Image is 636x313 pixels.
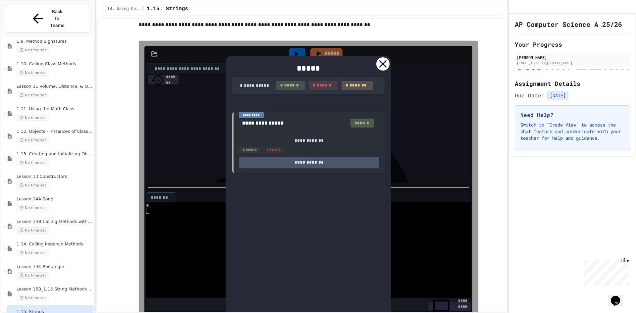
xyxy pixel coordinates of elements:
span: 1.12. Objects - Instances of Classes [17,129,93,134]
span: 1.15. Strings [147,5,188,13]
span: 1B. Using Objects and Methods [107,6,139,12]
span: No time set [17,160,49,166]
span: Lesson 14B Calling Methods with Parameters [17,219,93,225]
span: Lesson 11 Volume, Distance, & Quadratic Formula [17,84,93,89]
div: Chat with us now!Close [3,3,46,42]
span: No time set [17,272,49,279]
span: 1.13. Creating and Initializing Objects: Constructors [17,151,93,157]
iframe: chat widget [581,258,629,286]
h2: Your Progress [515,40,630,49]
span: No time set [17,47,49,53]
iframe: chat widget [608,287,629,306]
span: No time set [17,92,49,98]
div: [PERSON_NAME] [517,54,628,60]
span: No time set [17,137,49,143]
span: No time set [17,115,49,121]
span: 1.10. Calling Class Methods [17,61,93,67]
span: Back to Teams [49,8,65,29]
h1: AP Computer Science A 25/26 [515,20,622,29]
span: No time set [17,205,49,211]
span: 1.14. Calling Instance Methods [17,241,93,247]
div: [EMAIL_ADDRESS][DOMAIN_NAME] [517,61,628,66]
span: No time set [17,250,49,256]
h2: Assignment Details [515,79,630,88]
span: 1.9. Method Signatures [17,39,93,44]
h3: Need Help? [520,111,624,119]
span: No time set [17,182,49,188]
span: No time set [17,295,49,301]
span: Lesson 14C Rectangle [17,264,93,270]
button: Back to Teams [6,5,89,33]
span: [DATE] [547,91,568,100]
span: 1.11. Using the Math Class [17,106,93,112]
span: Lesson 15B_1.15 String Methods Demonstration [17,287,93,292]
span: Due Date: [515,91,545,99]
p: Switch to "Grade View" to access the chat feature and communicate with your teacher for help and ... [520,122,624,141]
span: / [142,6,144,12]
span: No time set [17,227,49,234]
span: Lesson 14A Song [17,196,93,202]
span: No time set [17,70,49,76]
span: Lesson 13 Constructors [17,174,93,180]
